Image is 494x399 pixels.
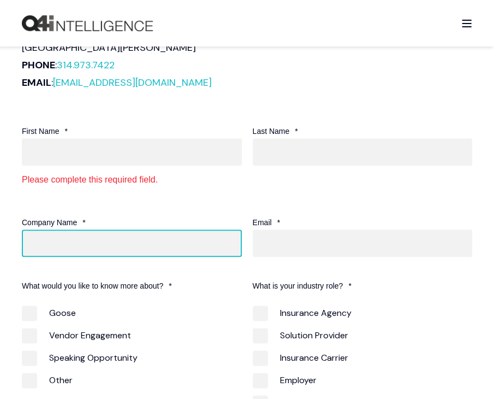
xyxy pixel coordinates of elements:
[55,58,115,72] span: :
[22,281,163,290] span: What would you like to know more about?
[22,218,77,227] span: Company Name
[22,350,138,365] span: Speaking Opportunity
[51,76,212,89] span: :
[253,373,317,388] span: Employer
[22,76,51,89] strong: EMAIL
[22,328,131,343] span: Vendor Engagement
[253,350,348,365] span: Insurance Carrier
[253,328,348,343] span: Solution Provider
[57,58,115,72] a: 314.973.7422
[253,306,352,320] span: Insurance Agency
[22,15,153,32] img: Q4intelligence, LLC logo
[22,373,73,388] span: Other
[253,218,272,227] span: Email
[253,281,343,290] span: What is your industry role?
[253,127,290,136] span: Last Name
[22,58,55,72] strong: PHONE
[456,14,478,33] a: Open Burger Menu
[53,76,212,89] a: [EMAIL_ADDRESS][DOMAIN_NAME]
[22,306,76,320] span: Goose
[22,175,158,184] label: Please complete this required field.
[22,15,153,32] a: Back to Home
[22,127,59,136] span: First Name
